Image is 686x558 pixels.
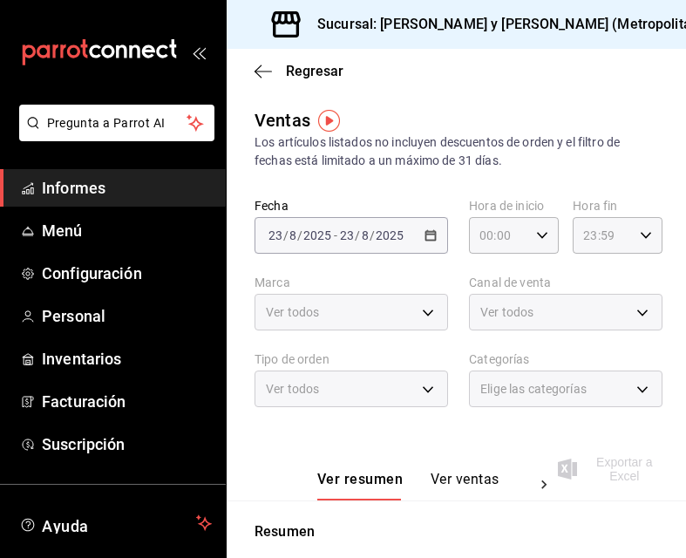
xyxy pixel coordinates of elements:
[480,305,533,319] font: Ver todos
[370,228,375,242] font: /
[12,126,214,145] a: Pregunta a Parrot AI
[266,305,319,319] font: Ver todos
[42,392,126,411] font: Facturación
[334,228,337,242] font: -
[42,517,89,535] font: Ayuda
[339,228,355,242] input: --
[469,276,551,289] font: Canal de venta
[289,228,297,242] input: --
[42,307,105,325] font: Personal
[355,228,360,242] font: /
[283,228,289,242] font: /
[375,228,404,242] input: ----
[573,199,617,213] font: Hora fin
[42,435,125,453] font: Suscripción
[255,523,315,540] font: Resumen
[19,105,214,141] button: Pregunta a Parrot AI
[317,470,526,500] div: pestañas de navegación
[42,350,121,368] font: Inventarios
[431,471,499,487] font: Ver ventas
[42,179,105,197] font: Informes
[255,110,310,131] font: Ventas
[42,264,142,282] font: Configuración
[361,228,370,242] input: --
[297,228,302,242] font: /
[318,110,340,132] img: Tooltip marker
[317,471,403,487] font: Ver resumen
[255,276,290,289] font: Marca
[469,352,529,366] font: Categorías
[268,228,283,242] input: --
[255,352,329,366] font: Tipo de orden
[255,199,289,213] font: Fecha
[469,199,544,213] font: Hora de inicio
[255,135,620,167] font: Los artículos listados no incluyen descuentos de orden y el filtro de fechas está limitado a un m...
[266,382,319,396] font: Ver todos
[286,63,343,79] font: Regresar
[480,382,587,396] font: Elige las categorías
[192,45,206,59] button: abrir_cajón_menú
[255,63,343,79] button: Regresar
[42,221,83,240] font: Menú
[47,116,166,130] font: Pregunta a Parrot AI
[302,228,332,242] input: ----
